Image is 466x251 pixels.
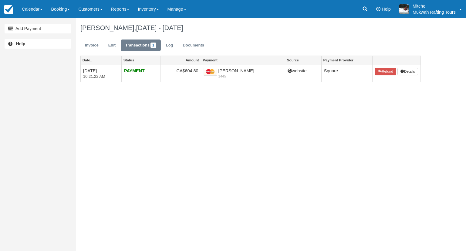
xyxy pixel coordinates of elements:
td: [PERSON_NAME] [201,65,285,82]
td: website [285,65,321,82]
em: 10:21:22 AM [83,74,119,80]
a: Transactions1 [121,40,161,51]
td: [DATE] [81,65,122,82]
span: Help [382,7,391,12]
a: Documents [178,40,209,51]
span: [DATE] - [DATE] [136,24,183,32]
a: Invoice [80,40,103,51]
p: Mitche [413,3,456,9]
img: mastercard.png [204,68,217,76]
strong: PAYMENT [124,68,145,73]
em: 1445 [204,74,282,79]
a: Source [285,56,321,64]
a: Edit [104,40,120,51]
i: Help [376,7,380,11]
button: Refund [375,68,396,76]
a: Log [161,40,178,51]
a: Help [5,39,71,49]
b: Help [16,41,25,46]
span: 1 [150,43,156,48]
td: CA$604.80 [160,65,201,82]
a: Add Payment [5,24,71,33]
h1: [PERSON_NAME], [80,24,421,32]
p: Mukwah Rafting Tours [413,9,456,15]
img: checkfront-main-nav-mini-logo.png [4,5,13,14]
a: Date [81,56,121,64]
a: Amount [160,56,201,64]
a: Status [122,56,160,64]
td: Square [321,65,372,82]
a: Payment [201,56,285,64]
button: Details [397,68,418,76]
a: Payment Provider [322,56,372,64]
img: A1 [399,4,409,14]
